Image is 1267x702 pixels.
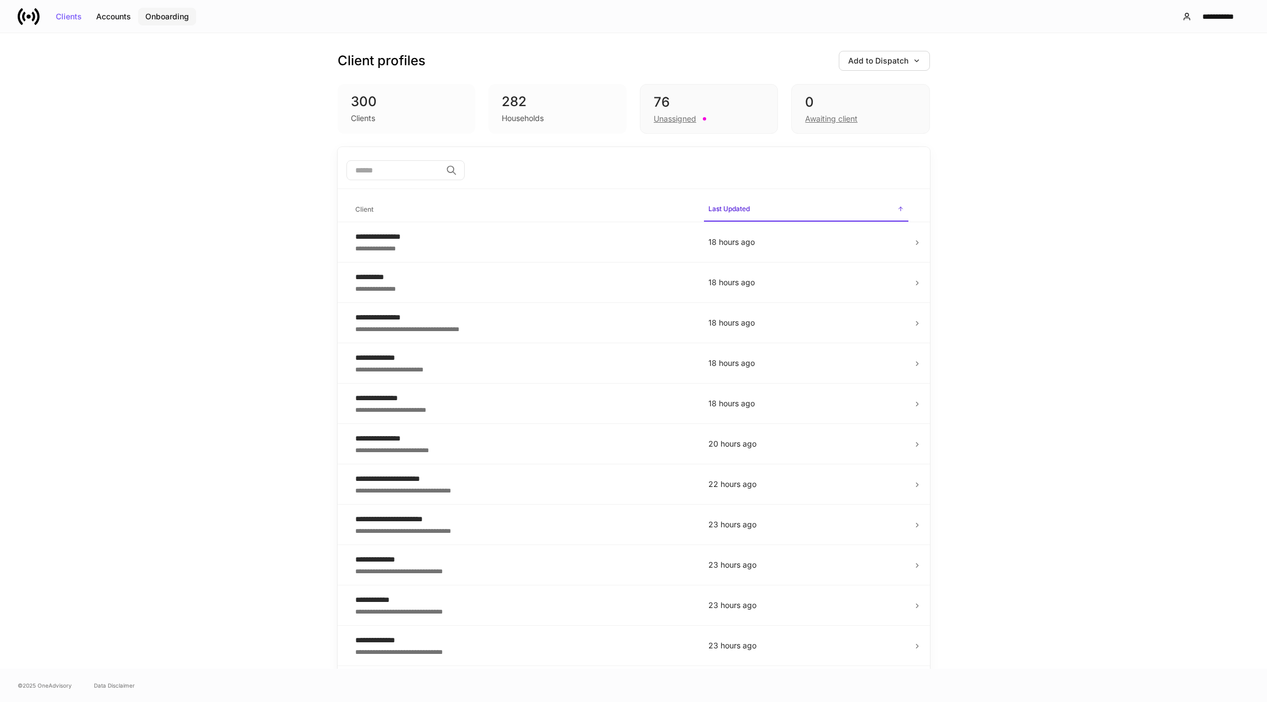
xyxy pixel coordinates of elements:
div: Households [502,113,544,124]
div: Clients [351,113,375,124]
div: 76 [654,93,764,111]
h6: Last Updated [708,203,750,214]
p: 18 hours ago [708,237,904,248]
p: 23 hours ago [708,640,904,651]
span: Last Updated [704,198,908,222]
div: Add to Dispatch [848,57,921,65]
p: 18 hours ago [708,398,904,409]
button: Accounts [89,8,138,25]
div: 76Unassigned [640,84,778,134]
p: 18 hours ago [708,277,904,288]
div: Clients [56,13,82,20]
span: © 2025 OneAdvisory [18,681,72,690]
button: Onboarding [138,8,196,25]
span: Client [351,198,695,221]
h3: Client profiles [338,52,425,70]
div: Onboarding [145,13,189,20]
div: Unassigned [654,113,696,124]
a: Data Disclaimer [94,681,135,690]
p: 22 hours ago [708,479,904,490]
p: 20 hours ago [708,438,904,449]
div: 0 [805,93,916,111]
p: 23 hours ago [708,519,904,530]
p: 23 hours ago [708,600,904,611]
button: Add to Dispatch [839,51,930,71]
p: 18 hours ago [708,317,904,328]
div: Accounts [96,13,131,20]
p: 18 hours ago [708,358,904,369]
div: 282 [502,93,613,111]
div: 300 [351,93,462,111]
div: Awaiting client [805,113,858,124]
button: Clients [49,8,89,25]
h6: Client [355,204,374,214]
div: 0Awaiting client [791,84,929,134]
p: 23 hours ago [708,559,904,570]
